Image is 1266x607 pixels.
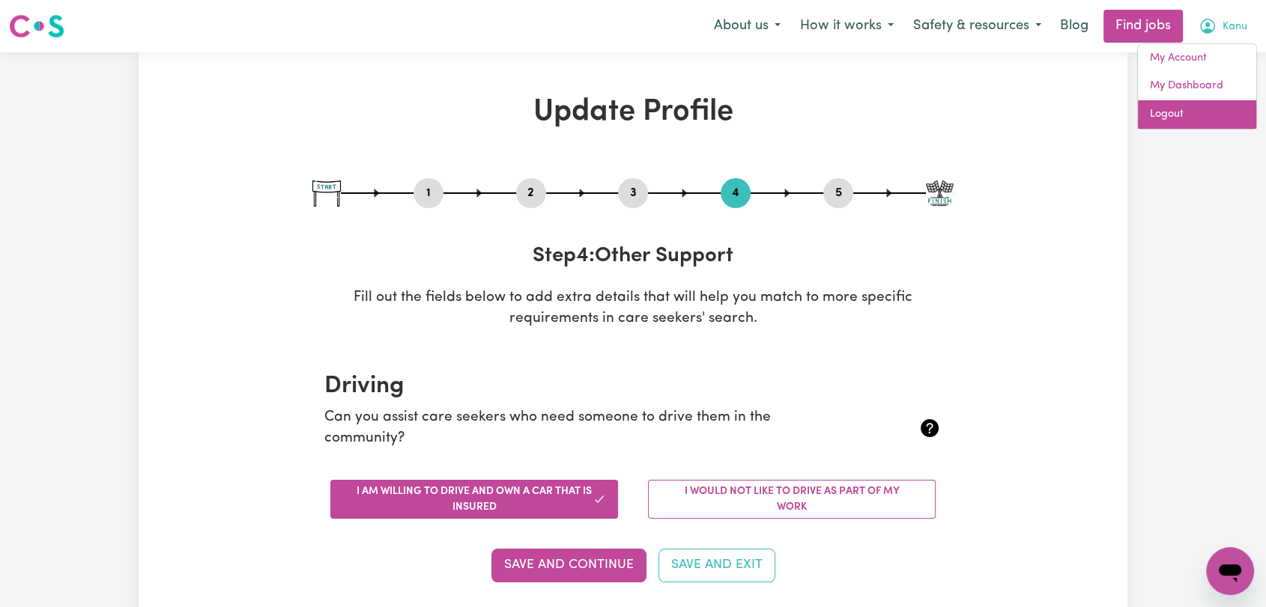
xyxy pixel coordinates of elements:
[312,94,954,130] h1: Update Profile
[823,183,853,203] button: Go to step 5
[1138,72,1256,100] a: My Dashboard
[618,183,648,203] button: Go to step 3
[1223,19,1247,35] span: Kanu
[324,372,942,400] h2: Driving
[658,549,775,582] button: Save and Exit
[648,480,936,519] button: I would not like to drive as part of my work
[324,407,839,451] p: Can you assist care seekers who need someone to drive them in the community?
[330,480,618,519] button: I am willing to drive and own a car that is insured
[1138,44,1256,73] a: My Account
[1189,10,1257,42] button: My Account
[414,183,443,203] button: Go to step 1
[312,244,954,269] h3: Step 4 : Other Support
[516,183,546,203] button: Go to step 2
[721,183,751,203] button: Go to step 4
[1103,10,1183,43] a: Find jobs
[1138,100,1256,129] a: Logout
[1206,547,1254,595] iframe: Button to launch messaging window
[790,10,903,42] button: How it works
[9,13,64,40] img: Careseekers logo
[312,287,954,331] p: Fill out the fields below to add extra details that will help you match to more specific requirem...
[1137,43,1257,129] div: My Account
[903,10,1051,42] button: Safety & resources
[1051,10,1097,43] a: Blog
[491,549,646,582] button: Save and Continue
[704,10,790,42] button: About us
[9,9,64,43] a: Careseekers logo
